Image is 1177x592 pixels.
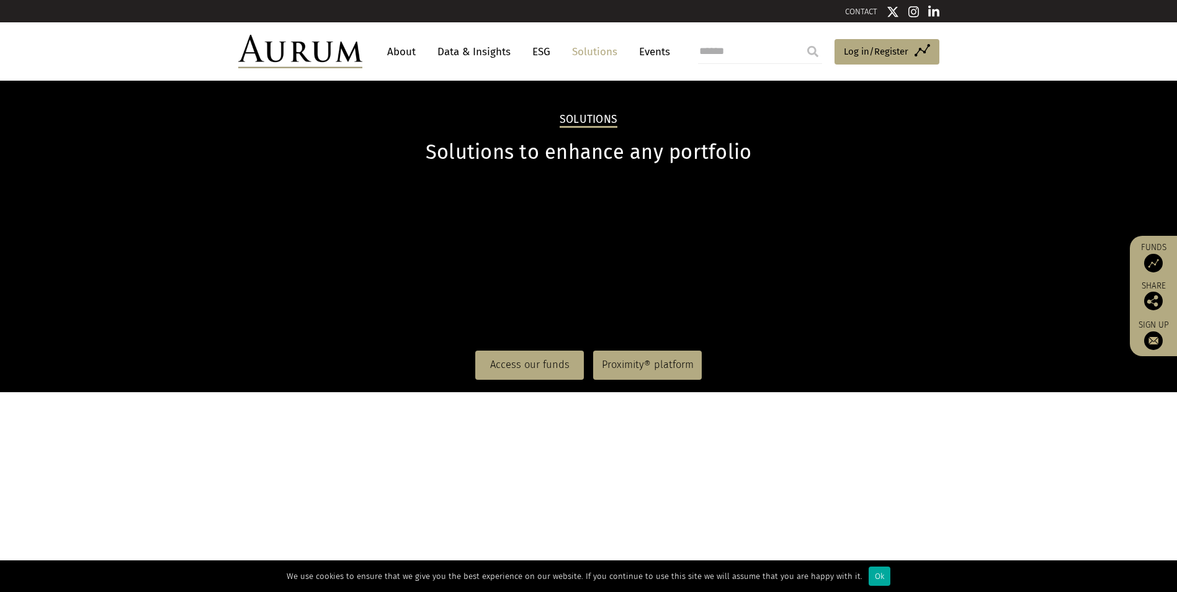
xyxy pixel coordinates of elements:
[238,140,939,164] h1: Solutions to enhance any portfolio
[887,6,899,18] img: Twitter icon
[431,40,517,63] a: Data & Insights
[928,6,939,18] img: Linkedin icon
[1136,242,1171,272] a: Funds
[593,351,702,379] a: Proximity® platform
[560,113,617,128] h2: Solutions
[1136,282,1171,310] div: Share
[1144,331,1163,350] img: Sign up to our newsletter
[1144,292,1163,310] img: Share this post
[566,40,624,63] a: Solutions
[475,351,584,379] a: Access our funds
[381,40,422,63] a: About
[844,44,908,59] span: Log in/Register
[1136,320,1171,350] a: Sign up
[800,39,825,64] input: Submit
[1144,254,1163,272] img: Access Funds
[845,7,877,16] a: CONTACT
[238,35,362,68] img: Aurum
[526,40,557,63] a: ESG
[835,39,939,65] a: Log in/Register
[908,6,920,18] img: Instagram icon
[633,40,670,63] a: Events
[869,567,890,586] div: Ok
